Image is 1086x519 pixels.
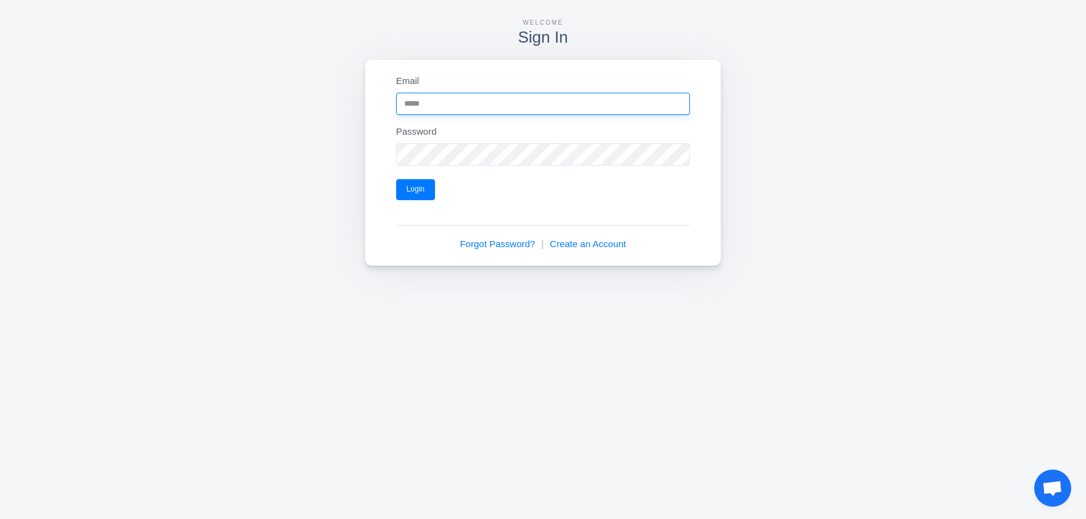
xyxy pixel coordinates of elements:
[523,19,563,26] span: Welcome
[396,179,435,200] button: Login
[541,237,544,251] span: |
[550,237,626,251] a: Create an Account
[365,29,721,45] h3: Sign In
[1034,470,1071,507] div: Open chat
[396,74,420,88] label: Email
[460,237,535,251] a: Forgot Password?
[396,125,437,139] label: Password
